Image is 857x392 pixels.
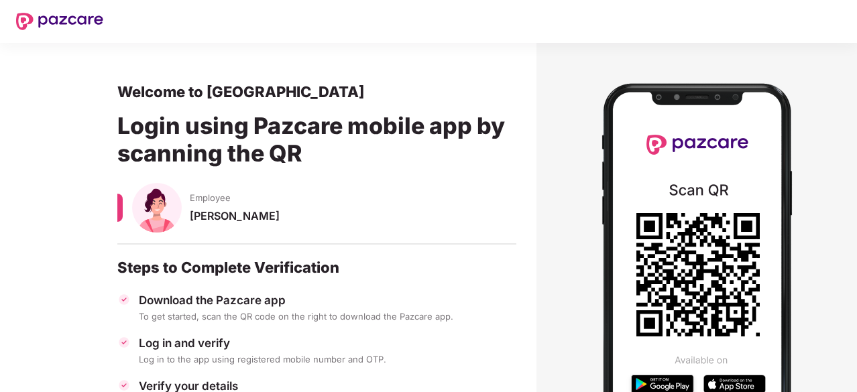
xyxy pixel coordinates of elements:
[139,336,516,350] div: Log in and verify
[132,183,182,233] img: svg+xml;base64,PHN2ZyB4bWxucz0iaHR0cDovL3d3dy53My5vcmcvMjAwMC9zdmciIHhtbG5zOnhsaW5rPSJodHRwOi8vd3...
[117,293,131,306] img: svg+xml;base64,PHN2ZyBpZD0iVGljay0zMngzMiIgeG1sbnM9Imh0dHA6Ly93d3cudzMub3JnLzIwMDAvc3ZnIiB3aWR0aD...
[117,82,516,101] div: Welcome to [GEOGRAPHIC_DATA]
[117,336,131,349] img: svg+xml;base64,PHN2ZyBpZD0iVGljay0zMngzMiIgeG1sbnM9Imh0dHA6Ly93d3cudzMub3JnLzIwMDAvc3ZnIiB3aWR0aD...
[190,192,231,204] span: Employee
[139,310,516,322] div: To get started, scan the QR code on the right to download the Pazcare app.
[117,379,131,392] img: svg+xml;base64,PHN2ZyBpZD0iVGljay0zMngzMiIgeG1sbnM9Imh0dHA6Ly93d3cudzMub3JnLzIwMDAvc3ZnIiB3aWR0aD...
[190,209,516,235] div: [PERSON_NAME]
[16,13,103,30] img: New Pazcare Logo
[139,353,516,365] div: Log in to the app using registered mobile number and OTP.
[117,258,516,277] div: Steps to Complete Verification
[117,101,516,183] div: Login using Pazcare mobile app by scanning the QR
[139,293,516,308] div: Download the Pazcare app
